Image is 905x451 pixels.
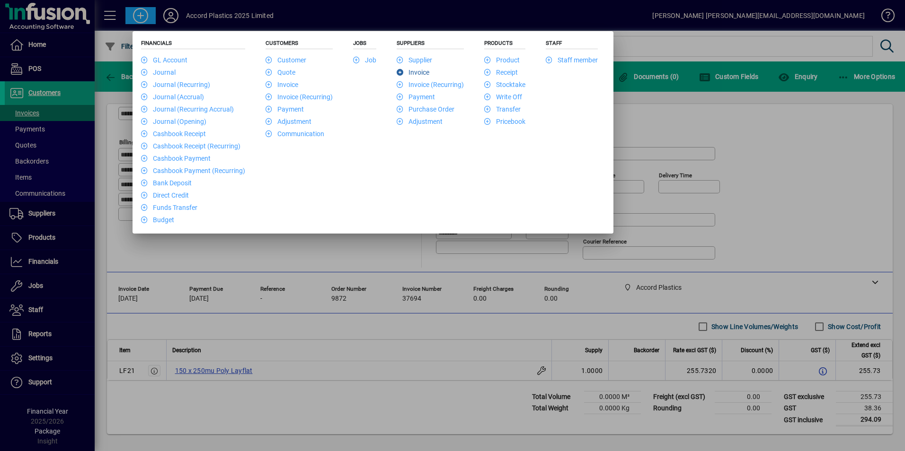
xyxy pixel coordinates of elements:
[141,216,174,224] a: Budget
[141,118,206,125] a: Journal (Opening)
[141,155,211,162] a: Cashbook Payment
[266,130,324,138] a: Communication
[353,40,376,49] h5: Jobs
[141,179,192,187] a: Bank Deposit
[484,105,521,113] a: Transfer
[484,93,522,101] a: Write Off
[141,81,210,88] a: Journal (Recurring)
[141,142,240,150] a: Cashbook Receipt (Recurring)
[546,40,598,49] h5: Staff
[266,56,306,64] a: Customer
[141,105,234,113] a: Journal (Recurring Accrual)
[141,204,197,211] a: Funds Transfer
[484,118,525,125] a: Pricebook
[141,40,245,49] h5: Financials
[546,56,598,64] a: Staff member
[397,118,443,125] a: Adjustment
[266,40,333,49] h5: Customers
[484,56,520,64] a: Product
[397,81,464,88] a: Invoice (Recurring)
[484,69,518,76] a: Receipt
[141,69,176,76] a: Journal
[397,93,435,101] a: Payment
[353,56,376,64] a: Job
[397,105,454,113] a: Purchase Order
[397,69,429,76] a: Invoice
[266,81,298,88] a: Invoice
[397,56,432,64] a: Supplier
[266,93,333,101] a: Invoice (Recurring)
[397,40,464,49] h5: Suppliers
[141,191,189,199] a: Direct Credit
[266,118,311,125] a: Adjustment
[141,56,187,64] a: GL Account
[141,130,206,138] a: Cashbook Receipt
[266,105,304,113] a: Payment
[266,69,295,76] a: Quote
[484,81,525,88] a: Stocktake
[141,93,204,101] a: Journal (Accrual)
[141,167,245,174] a: Cashbook Payment (Recurring)
[484,40,525,49] h5: Products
